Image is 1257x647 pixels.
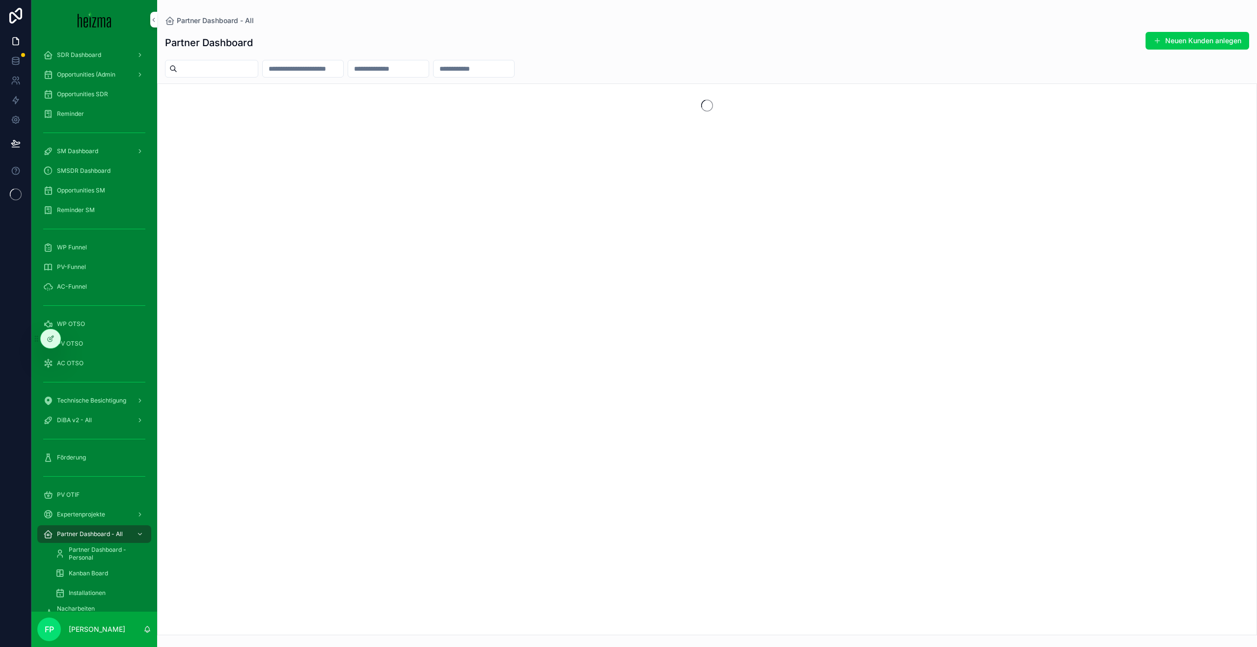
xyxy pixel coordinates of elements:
[37,525,151,543] a: Partner Dashboard - All
[49,565,151,582] a: Kanban Board
[57,51,101,59] span: SDR Dashboard
[49,545,151,563] a: Partner Dashboard - Personal
[37,258,151,276] a: PV-Funnel
[37,201,151,219] a: Reminder SM
[57,167,110,175] span: SMSDR Dashboard
[69,546,141,562] span: Partner Dashboard - Personal
[165,16,254,26] a: Partner Dashboard - All
[57,320,85,328] span: WP OTSO
[37,315,151,333] a: WP OTSO
[57,416,92,424] span: DiBA v2 - All
[57,359,83,367] span: AC OTSO
[57,511,105,518] span: Expertenprojekte
[37,335,151,352] a: PV OTSO
[57,206,95,214] span: Reminder SM
[37,354,151,372] a: AC OTSO
[177,16,254,26] span: Partner Dashboard - All
[57,605,141,620] span: Nacharbeiten (Monteure/Gewerke)
[37,46,151,64] a: SDR Dashboard
[57,147,98,155] span: SM Dashboard
[69,624,125,634] p: [PERSON_NAME]
[57,283,87,291] span: AC-Funnel
[57,110,84,118] span: Reminder
[49,584,151,602] a: Installationen
[37,506,151,523] a: Expertenprojekte
[37,182,151,199] a: Opportunities SM
[37,486,151,504] a: PV OTIF
[37,239,151,256] a: WP Funnel
[165,36,253,50] h1: Partner Dashboard
[37,411,151,429] a: DiBA v2 - All
[37,105,151,123] a: Reminder
[57,71,115,79] span: Opportunities (Admin
[57,243,87,251] span: WP Funnel
[57,454,86,461] span: Förderung
[31,39,157,612] div: scrollable content
[37,278,151,296] a: AC-Funnel
[37,449,151,466] a: Förderung
[57,530,123,538] span: Partner Dashboard - All
[37,66,151,83] a: Opportunities (Admin
[37,142,151,160] a: SM Dashboard
[37,392,151,409] a: Technische Besichtigung
[69,569,108,577] span: Kanban Board
[57,397,126,404] span: Technische Besichtigung
[57,187,105,194] span: Opportunities SM
[37,604,151,621] a: Nacharbeiten (Monteure/Gewerke)
[57,340,83,348] span: PV OTSO
[37,85,151,103] a: Opportunities SDR
[78,12,111,27] img: App logo
[45,623,54,635] span: FP
[57,90,108,98] span: Opportunities SDR
[69,589,106,597] span: Installationen
[37,162,151,180] a: SMSDR Dashboard
[1146,32,1249,50] button: Neuen Kunden anlegen
[57,491,80,499] span: PV OTIF
[57,263,86,271] span: PV-Funnel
